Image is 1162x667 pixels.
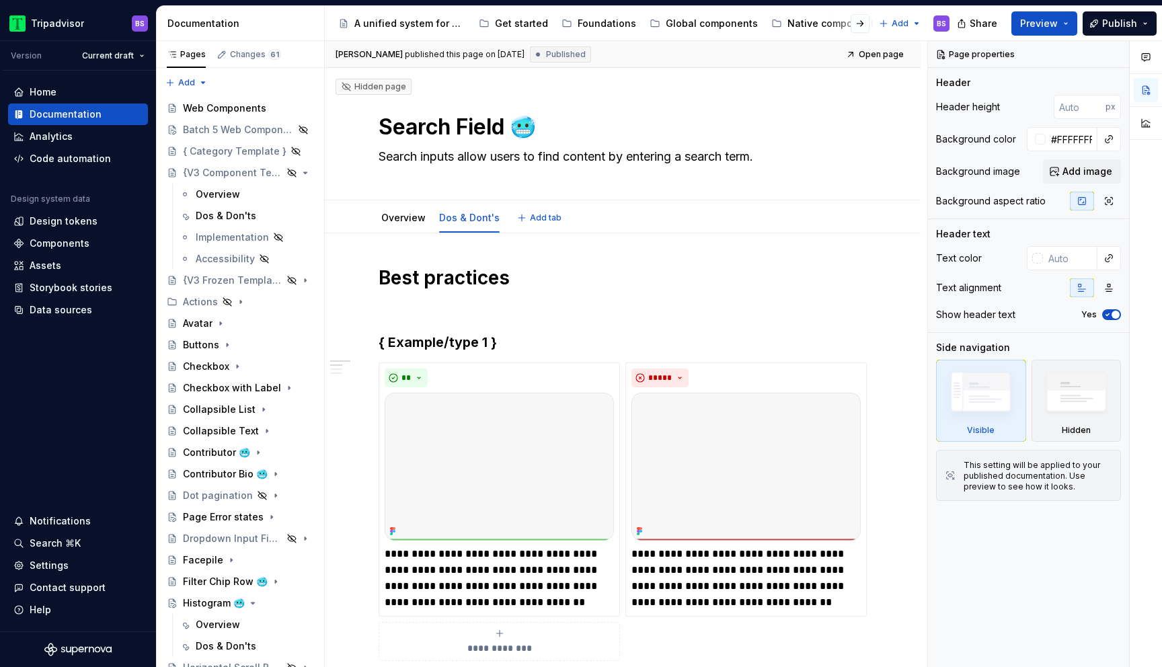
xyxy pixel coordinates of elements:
[8,510,148,532] button: Notifications
[11,194,90,204] div: Design system data
[1102,17,1137,30] span: Publish
[161,442,319,463] a: Contributor 🥶
[967,425,995,436] div: Visible
[8,233,148,254] a: Components
[30,514,91,528] div: Notifications
[174,248,319,270] a: Accessibility
[196,618,240,631] div: Overview
[530,212,561,223] span: Add tab
[161,528,319,549] a: Dropdown Input Field 🥶
[379,333,867,352] h3: { Example/type 1 }
[183,510,264,524] div: Page Error states
[1054,95,1106,119] input: Auto
[936,165,1020,178] div: Background image
[161,592,319,614] a: Histogram 🥶
[30,281,112,295] div: Storybook stories
[82,50,134,61] span: Current draft
[183,553,223,567] div: Facepile
[8,599,148,621] button: Help
[434,203,505,231] div: Dos & Dont's
[631,393,861,541] img: d797bd84-a418-4de9-a98b-6f731873706f.png
[183,446,250,459] div: Contributor 🥶
[936,251,982,265] div: Text color
[183,274,282,287] div: {V3 Frozen Template}
[30,130,73,143] div: Analytics
[161,73,212,92] button: Add
[30,85,56,99] div: Home
[183,166,282,180] div: {V3 Component Template}
[892,18,908,29] span: Add
[8,255,148,276] a: Assets
[354,17,465,30] div: A unified system for every journey.
[30,108,102,121] div: Documentation
[161,97,319,119] a: Web Components
[1106,102,1116,112] p: px
[30,259,61,272] div: Assets
[76,46,151,65] button: Current draft
[30,603,51,617] div: Help
[936,132,1016,146] div: Background color
[936,281,1001,295] div: Text alignment
[1081,309,1097,320] label: Yes
[644,13,763,34] a: Global components
[936,308,1015,321] div: Show header text
[161,119,319,141] a: Batch 5 Web Components
[183,360,229,373] div: Checkbox
[376,203,431,231] div: Overview
[1046,127,1097,151] input: Auto
[161,485,319,506] a: Dot pagination
[936,360,1026,442] div: Visible
[333,13,471,34] a: A unified system for every journey.
[1020,17,1058,30] span: Preview
[167,49,206,60] div: Pages
[178,77,195,88] span: Add
[30,214,98,228] div: Design tokens
[161,463,319,485] a: Contributor Bio 🥶
[167,17,319,30] div: Documentation
[8,81,148,103] a: Home
[666,17,758,30] div: Global components
[1043,159,1121,184] button: Add image
[8,277,148,299] a: Storybook stories
[787,17,880,30] div: Native components
[30,581,106,594] div: Contact support
[44,643,112,656] a: Supernova Logo
[875,14,925,33] button: Add
[268,49,281,60] span: 61
[174,614,319,635] a: Overview
[161,571,319,592] a: Filter Chip Row 🥶
[842,45,910,64] a: Open page
[30,152,111,165] div: Code automation
[174,205,319,227] a: Dos & Don'ts
[161,291,319,313] div: Actions
[376,146,864,167] textarea: Search inputs allow users to find content by entering a search term.
[859,49,904,60] span: Open page
[766,13,885,34] a: Native components
[333,10,872,37] div: Page tree
[30,559,69,572] div: Settings
[161,141,319,162] a: { Category Template }
[1032,360,1122,442] div: Hidden
[183,596,245,610] div: Histogram 🥶
[936,227,991,241] div: Header text
[183,102,266,115] div: Web Components
[936,76,970,89] div: Header
[135,18,145,29] div: BS
[1011,11,1077,36] button: Preview
[161,334,319,356] a: Buttons
[196,639,256,653] div: Dos & Don'ts
[3,9,153,38] button: TripadvisorBS
[546,49,586,60] span: Published
[161,270,319,291] a: {V3 Frozen Template}
[161,549,319,571] a: Facepile
[336,49,403,60] span: [PERSON_NAME]
[183,467,268,481] div: Contributor Bio 🥶
[174,184,319,205] a: Overview
[196,209,256,223] div: Dos & Don'ts
[183,532,282,545] div: Dropdown Input Field 🥶
[8,577,148,598] button: Contact support
[183,489,253,502] div: Dot pagination
[964,460,1112,492] div: This setting will be applied to your published documentation. Use preview to see how it looks.
[1062,165,1112,178] span: Add image
[183,145,286,158] div: { Category Template }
